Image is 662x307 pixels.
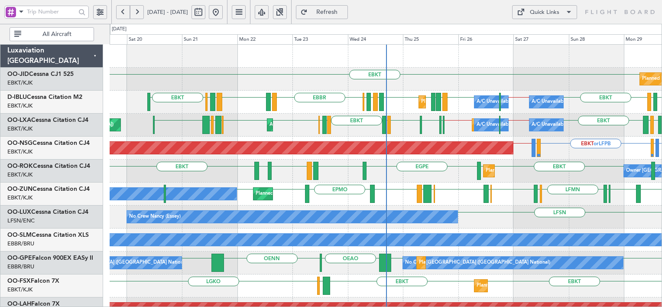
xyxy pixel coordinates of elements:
a: OO-NSGCessna Citation CJ4 [7,140,90,146]
span: OO-JID [7,71,29,77]
div: Planned Maint Kortrijk-[GEOGRAPHIC_DATA] [486,164,587,177]
div: A/C Unavailable [GEOGRAPHIC_DATA] ([GEOGRAPHIC_DATA] National) [477,118,638,131]
div: Planned Maint Kortrijk-[GEOGRAPHIC_DATA] [477,279,578,292]
div: Thu 25 [403,34,458,45]
span: [DATE] - [DATE] [147,8,188,16]
a: OO-FSXFalcon 7X [7,278,59,284]
a: EBKT/KJK [7,171,32,179]
a: D-IBLUCessna Citation M2 [7,94,82,100]
a: OO-LXACessna Citation CJ4 [7,117,88,123]
span: D-IBLU [7,94,27,100]
a: EBKT/KJK [7,194,32,202]
a: OO-JIDCessna CJ1 525 [7,71,74,77]
div: No Crew [GEOGRAPHIC_DATA] ([GEOGRAPHIC_DATA] National) [43,256,188,269]
div: Sun 28 [569,34,624,45]
div: A/C Unavailable [GEOGRAPHIC_DATA] ([GEOGRAPHIC_DATA] National) [477,95,638,108]
a: OO-SLMCessna Citation XLS [7,232,89,238]
span: OO-GPE [7,255,32,261]
a: EBKT/KJK [7,125,32,133]
span: OO-FSX [7,278,31,284]
div: No Crew Nancy (Essey) [129,210,181,223]
a: EBKT/KJK [7,286,32,294]
div: AOG Maint Kortrijk-[GEOGRAPHIC_DATA] [269,118,364,131]
input: Trip Number [27,5,76,18]
div: Quick Links [530,8,559,17]
div: Tue 23 [292,34,347,45]
a: EBKT/KJK [7,102,32,110]
span: OO-ROK [7,163,33,169]
div: Fri 26 [458,34,513,45]
a: OO-LAHFalcon 7X [7,301,60,307]
a: OO-ZUNCessna Citation CJ4 [7,186,90,192]
div: Sat 20 [127,34,182,45]
span: All Aircraft [23,31,91,37]
a: OO-LUXCessna Citation CJ4 [7,209,88,215]
span: OO-LXA [7,117,31,123]
a: EBBR/BRU [7,240,34,248]
div: Planned Maint [GEOGRAPHIC_DATA] ([GEOGRAPHIC_DATA] National) [419,256,576,269]
span: OO-SLM [7,232,32,238]
div: Wed 24 [348,34,403,45]
a: EBKT/KJK [7,79,32,87]
div: Sat 27 [513,34,568,45]
a: OO-ROKCessna Citation CJ4 [7,163,90,169]
div: No Crew [GEOGRAPHIC_DATA] ([GEOGRAPHIC_DATA] National) [405,256,550,269]
button: All Aircraft [10,27,94,41]
a: EBBR/BRU [7,263,34,271]
a: LFSN/ENC [7,217,35,225]
div: Sun 21 [182,34,237,45]
span: OO-LUX [7,209,31,215]
div: A/C Unavailable [532,118,568,131]
div: [DATE] [112,26,127,33]
span: OO-LAH [7,301,31,307]
a: OO-GPEFalcon 900EX EASy II [7,255,93,261]
span: OO-ZUN [7,186,32,192]
div: Planned Maint Kortrijk-[GEOGRAPHIC_DATA] [256,187,357,200]
button: Quick Links [512,5,577,19]
button: Refresh [296,5,348,19]
a: EBKT/KJK [7,148,32,156]
div: Planned Maint Nice ([GEOGRAPHIC_DATA]) [421,95,518,108]
div: Mon 22 [237,34,292,45]
span: OO-NSG [7,140,32,146]
span: Refresh [309,9,345,15]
